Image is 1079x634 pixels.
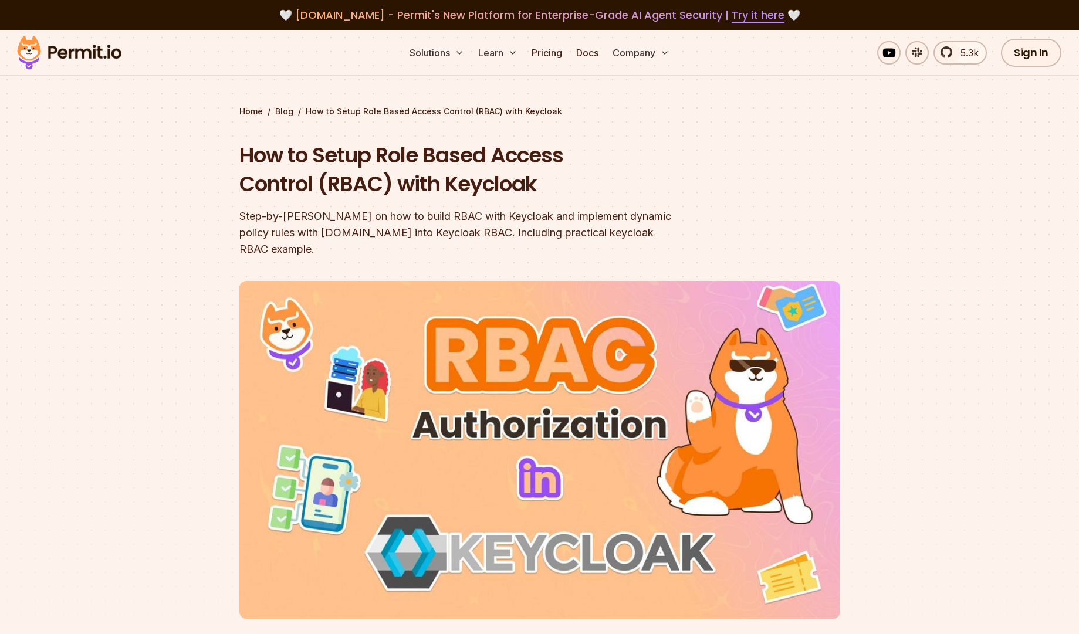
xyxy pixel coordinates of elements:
[239,281,840,619] img: How to Setup Role Based Access Control (RBAC) with Keycloak
[933,41,987,65] a: 5.3k
[571,41,603,65] a: Docs
[275,106,293,117] a: Blog
[12,33,127,73] img: Permit logo
[239,106,840,117] div: / /
[473,41,522,65] button: Learn
[239,106,263,117] a: Home
[1001,39,1061,67] a: Sign In
[239,208,690,257] div: Step-by-[PERSON_NAME] on how to build RBAC with Keycloak and implement dynamic policy rules with ...
[953,46,979,60] span: 5.3k
[239,141,690,199] h1: How to Setup Role Based Access Control (RBAC) with Keycloak
[295,8,784,22] span: [DOMAIN_NAME] - Permit's New Platform for Enterprise-Grade AI Agent Security |
[732,8,784,23] a: Try it here
[28,7,1051,23] div: 🤍 🤍
[608,41,674,65] button: Company
[527,41,567,65] a: Pricing
[405,41,469,65] button: Solutions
